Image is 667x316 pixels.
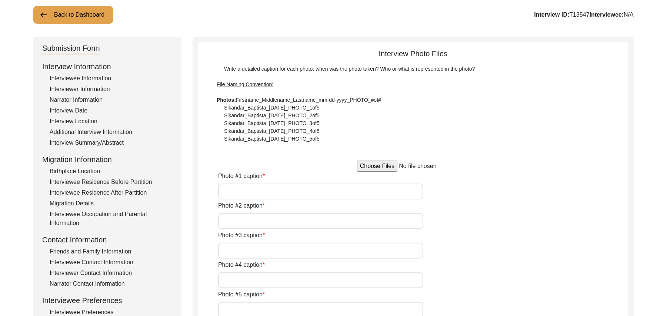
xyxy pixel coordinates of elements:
div: Interview Summary/Abstract [50,138,173,147]
label: Photo #4 caption [218,260,265,269]
span: File Naming Convention: [217,81,273,87]
div: Interviewee Information [50,74,173,83]
label: Photo #5 caption [218,290,265,299]
button: Back to Dashboard [33,6,113,24]
div: Interviewee Residence Before Partition [50,178,173,186]
div: Interviewer Information [50,85,173,94]
div: Narrator Contact Information [50,279,173,288]
div: Narrator Information [50,95,173,104]
div: Interviewee Residence After Partition [50,188,173,197]
div: Migration Details [50,199,173,208]
div: Birthplace Location [50,167,173,176]
div: Friends and Family Information [50,247,173,256]
div: Interview Date [50,106,173,115]
div: Interviewee Preferences [42,295,173,306]
div: Additional Interview Information [50,128,173,137]
div: Contact Information [42,234,173,245]
div: Interviewee Contact Information [50,258,173,267]
div: Interview Information [42,61,173,72]
label: Photo #3 caption [218,231,265,240]
div: Migration Information [42,154,173,165]
label: Photo #2 caption [218,201,265,210]
div: Interviewee Occupation and Parental Information [50,210,173,228]
div: Submission Form [42,43,100,54]
label: Photo #1 caption [218,172,265,181]
b: Interviewee: [590,11,624,18]
div: Write a detailed caption for each photo: when was the photo taken? Who or what is represented in ... [217,65,610,143]
div: Interview Location [50,117,173,126]
b: Interview ID: [534,11,569,18]
div: Interview Photo Files [198,48,628,143]
div: Interviewer Contact Information [50,269,173,278]
b: Photos: [217,97,236,103]
div: T13547 N/A [534,10,634,19]
img: arrow-left.png [39,10,48,19]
